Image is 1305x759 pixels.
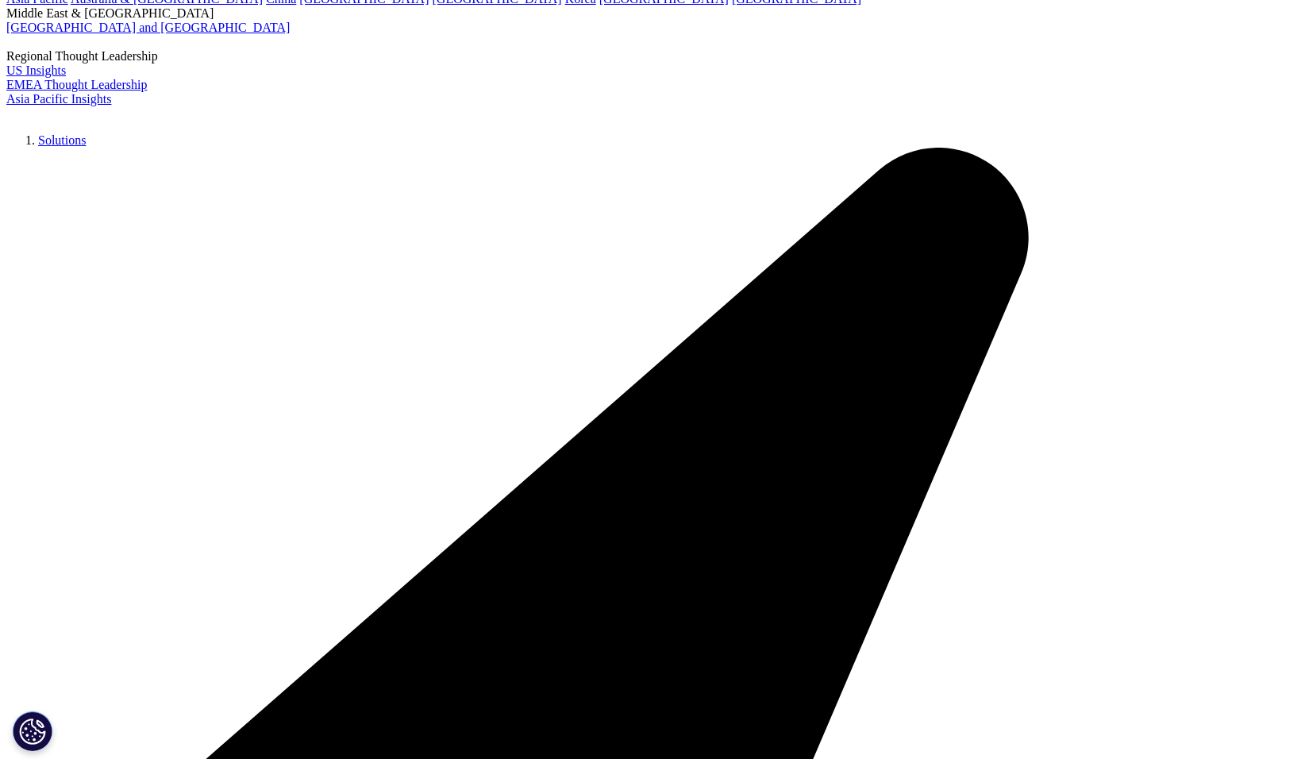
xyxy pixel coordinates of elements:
[38,133,86,147] a: Solutions
[6,6,1299,21] div: Middle East & [GEOGRAPHIC_DATA]
[6,64,66,77] a: US Insights
[6,92,111,106] a: Asia Pacific Insights
[6,78,147,91] a: EMEA Thought Leadership
[6,49,1299,64] div: Regional Thought Leadership
[6,21,290,34] a: [GEOGRAPHIC_DATA] and [GEOGRAPHIC_DATA]
[13,711,52,751] button: Cookies Settings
